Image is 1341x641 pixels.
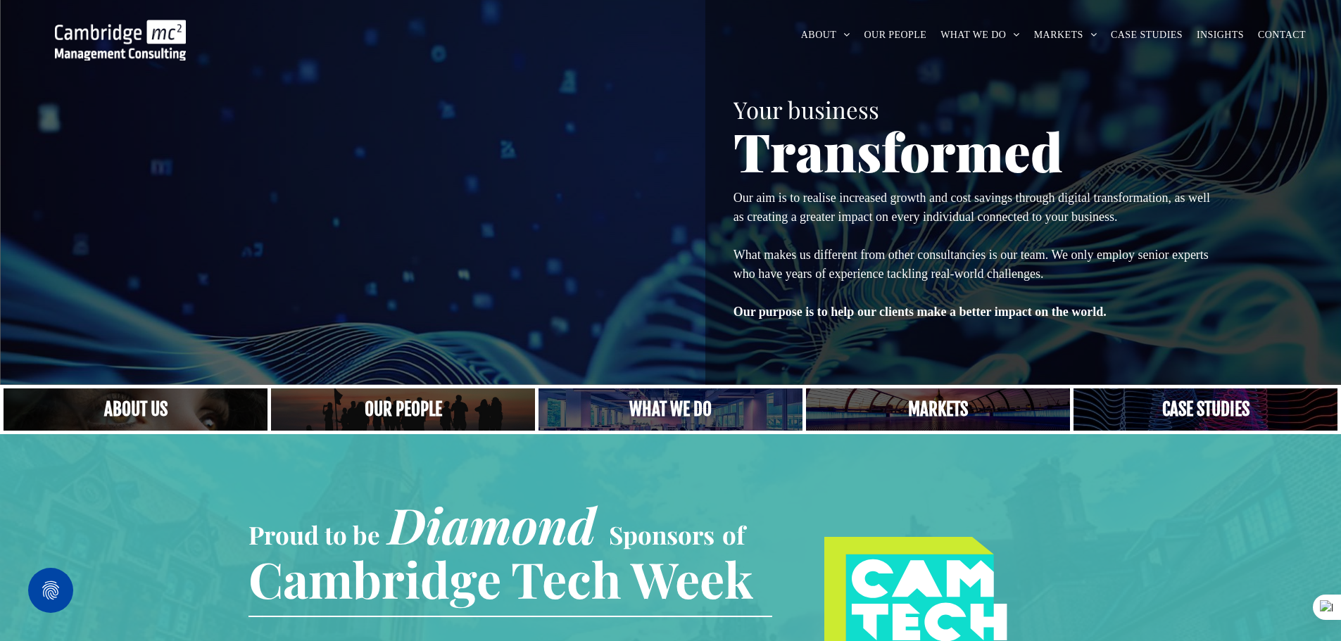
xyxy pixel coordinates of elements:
strong: Our purpose is to help our clients make a better impact on the world. [734,305,1107,319]
span: Diamond [388,491,596,557]
span: Your business [734,94,879,125]
a: ABOUT [794,24,857,46]
span: Proud to be [248,518,380,551]
span: Sponsors [609,518,714,551]
a: Close up of woman's face, centered on her eyes [4,388,267,431]
a: A yoga teacher lifting his whole body off the ground in the peacock pose [539,388,802,431]
span: Transformed [734,115,1063,186]
span: Our aim is to realise increased growth and cost savings through digital transformation, as well a... [734,191,1210,224]
a: WHAT WE DO [933,24,1027,46]
span: What makes us different from other consultancies is our team. We only employ senior experts who h... [734,248,1209,281]
a: INSIGHTS [1190,24,1251,46]
a: OUR PEOPLE [857,24,934,46]
span: of [722,518,745,551]
a: MARKETS [1027,24,1104,46]
a: CONTACT [1251,24,1313,46]
img: Go to Homepage [55,20,186,61]
a: A crowd in silhouette at sunset, on a rise or lookout point [271,388,535,431]
span: Cambridge Tech Week [248,545,753,611]
a: CASE STUDIES [1104,24,1190,46]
